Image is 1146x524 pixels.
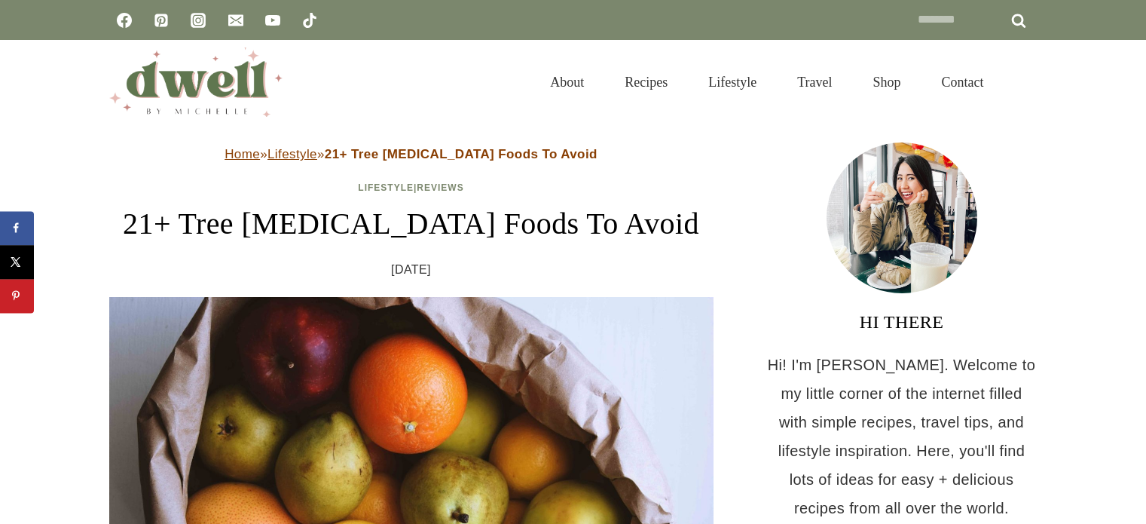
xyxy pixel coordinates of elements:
a: Facebook [109,5,139,35]
p: Hi! I'm [PERSON_NAME]. Welcome to my little corner of the internet filled with simple recipes, tr... [766,351,1038,522]
span: » » [225,147,597,161]
a: Shop [852,56,921,109]
a: Home [225,147,260,161]
h1: 21+ Tree [MEDICAL_DATA] Foods To Avoid [109,201,714,247]
a: Lifestyle [688,56,777,109]
a: Reviews [417,182,463,193]
a: Recipes [604,56,688,109]
a: Pinterest [146,5,176,35]
h3: HI THERE [766,308,1038,336]
img: DWELL by michelle [109,47,283,117]
a: Travel [777,56,852,109]
a: Contact [921,56,1004,109]
time: [DATE] [391,259,431,281]
button: View Search Form [1012,69,1038,95]
nav: Primary Navigation [530,56,1004,109]
a: Lifestyle [358,182,414,193]
a: TikTok [295,5,325,35]
a: YouTube [258,5,288,35]
strong: 21+ Tree [MEDICAL_DATA] Foods To Avoid [325,147,597,161]
a: Instagram [183,5,213,35]
a: About [530,56,604,109]
span: | [358,182,463,193]
a: Email [221,5,251,35]
a: Lifestyle [267,147,317,161]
